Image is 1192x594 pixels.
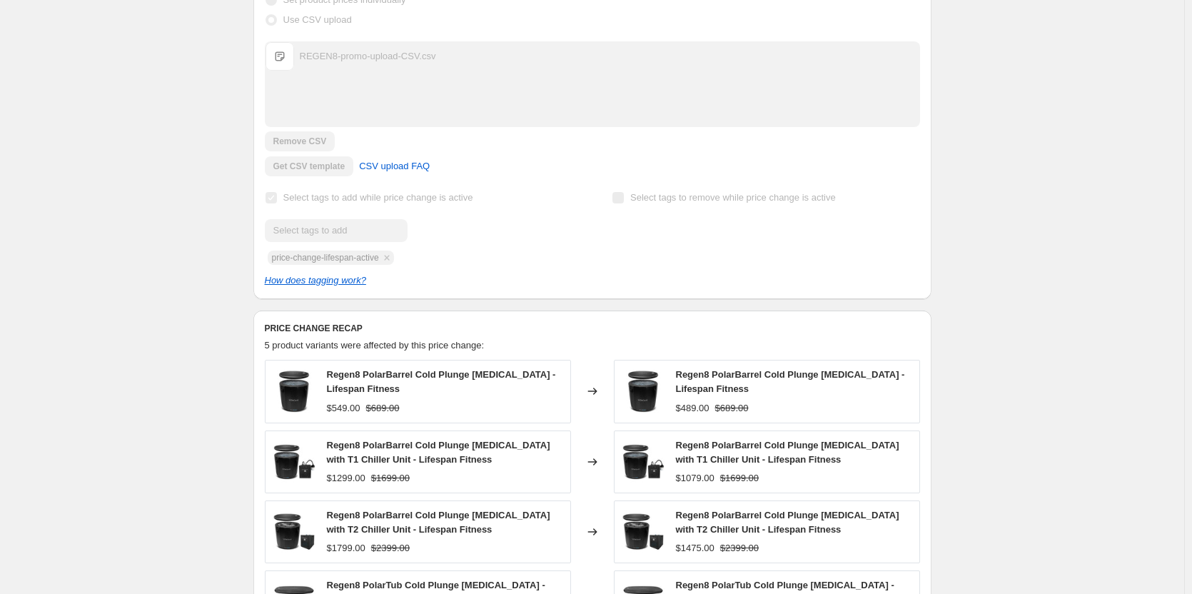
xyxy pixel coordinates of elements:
div: $1799.00 [327,541,365,555]
div: $1475.00 [676,541,714,555]
div: $1079.00 [676,471,714,485]
h6: PRICE CHANGE RECAP [265,323,920,334]
div: $1299.00 [327,471,365,485]
img: RGCP-POLARBART1_media-01_578f0be3-6fd5-4f9e-9fd2-34d6e20b4075_80x.webp [622,441,665,483]
span: Regen8 PolarBarrel Cold Plunge [MEDICAL_DATA] - Lifespan Fitness [327,369,556,394]
span: Regen8 PolarBarrel Cold Plunge [MEDICAL_DATA] with T2 Chiller Unit - Lifespan Fitness [676,510,899,535]
span: Regen8 PolarBarrel Cold Plunge [MEDICAL_DATA] with T1 Chiller Unit - Lifespan Fitness [327,440,550,465]
div: REGEN8-promo-upload-CSV.csv [300,49,436,64]
span: Regen8 PolarBarrel Cold Plunge [MEDICAL_DATA] with T2 Chiller Unit - Lifespan Fitness [327,510,550,535]
div: $549.00 [327,401,360,416]
strike: $1699.00 [371,471,410,485]
img: RGCP-POLARBART2_media-01_80x.webp [273,510,315,553]
a: CSV upload FAQ [350,155,438,178]
img: RGCP-POLARBAR_media-01_80x.webp [273,370,315,413]
strike: $689.00 [366,401,400,416]
span: Regen8 PolarBarrel Cold Plunge [MEDICAL_DATA] - Lifespan Fitness [676,369,905,394]
img: RGCP-POLARBAR_media-01_80x.webp [622,370,665,413]
strike: $2399.00 [720,541,759,555]
a: How does tagging work? [265,275,366,286]
input: Select tags to add [265,219,408,242]
span: 5 product variants were affected by this price change: [265,340,485,351]
span: CSV upload FAQ [359,159,430,173]
img: RGCP-POLARBART2_media-01_80x.webp [622,510,665,553]
span: Use CSV upload [283,14,352,25]
div: $489.00 [676,401,709,416]
strike: $1699.00 [720,471,759,485]
span: Select tags to add while price change is active [283,192,473,203]
strike: $2399.00 [371,541,410,555]
img: RGCP-POLARBART1_media-01_578f0be3-6fd5-4f9e-9fd2-34d6e20b4075_80x.webp [273,441,315,483]
span: Select tags to remove while price change is active [630,192,836,203]
strike: $689.00 [715,401,749,416]
span: Regen8 PolarBarrel Cold Plunge [MEDICAL_DATA] with T1 Chiller Unit - Lifespan Fitness [676,440,899,465]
